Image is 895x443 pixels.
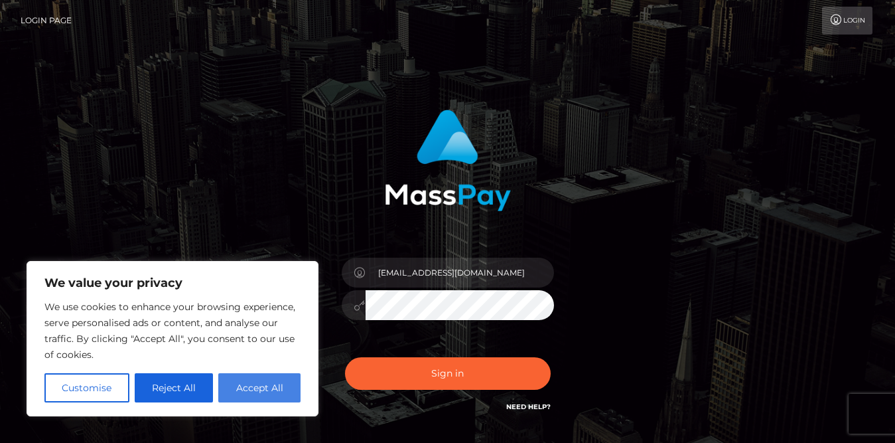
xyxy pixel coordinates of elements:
a: Login Page [21,7,72,35]
button: Accept All [218,373,301,402]
a: Login [822,7,872,35]
p: We value your privacy [44,275,301,291]
p: We use cookies to enhance your browsing experience, serve personalised ads or content, and analys... [44,299,301,363]
input: Username... [366,258,554,288]
button: Reject All [135,373,214,402]
a: Need Help? [506,402,551,411]
button: Customise [44,373,129,402]
div: We value your privacy [27,261,318,416]
img: MassPay Login [385,110,511,211]
button: Sign in [345,357,551,390]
